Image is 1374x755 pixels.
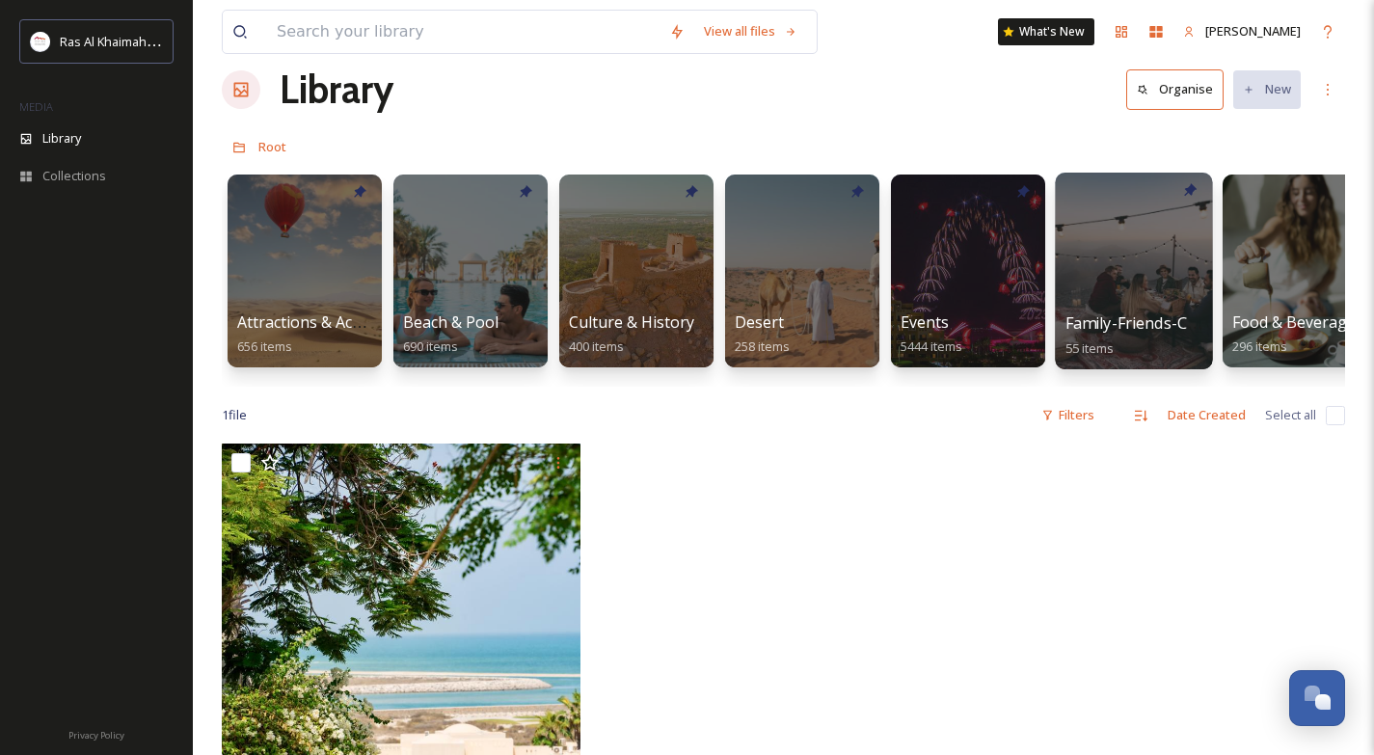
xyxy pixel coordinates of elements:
[901,311,949,333] span: Events
[569,337,624,355] span: 400 items
[735,311,784,333] span: Desert
[60,32,333,50] span: Ras Al Khaimah Tourism Development Authority
[1065,338,1115,356] span: 55 items
[1232,337,1287,355] span: 296 items
[569,311,694,333] span: Culture & History
[1032,396,1104,434] div: Filters
[1173,13,1310,50] a: [PERSON_NAME]
[901,313,962,355] a: Events5444 items
[42,129,81,148] span: Library
[403,337,458,355] span: 690 items
[1126,69,1224,109] button: Organise
[1158,396,1255,434] div: Date Created
[237,311,399,333] span: Attractions & Activities
[569,313,694,355] a: Culture & History400 items
[280,61,393,119] a: Library
[1065,314,1268,357] a: Family-Friends-Couple-Solo55 items
[694,13,807,50] a: View all files
[735,337,790,355] span: 258 items
[403,311,498,333] span: Beach & Pool
[1265,406,1316,424] span: Select all
[237,337,292,355] span: 656 items
[1232,311,1356,333] span: Food & Beverage
[1126,69,1233,109] a: Organise
[1232,313,1356,355] a: Food & Beverage296 items
[258,135,286,158] a: Root
[237,313,399,355] a: Attractions & Activities656 items
[1289,670,1345,726] button: Open Chat
[267,11,660,53] input: Search your library
[42,167,106,185] span: Collections
[68,729,124,742] span: Privacy Policy
[68,722,124,745] a: Privacy Policy
[403,313,498,355] a: Beach & Pool690 items
[1205,22,1301,40] span: [PERSON_NAME]
[19,99,53,114] span: MEDIA
[1065,312,1268,334] span: Family-Friends-Couple-Solo
[735,313,790,355] a: Desert258 items
[258,138,286,155] span: Root
[222,406,247,424] span: 1 file
[1233,70,1301,108] button: New
[901,337,962,355] span: 5444 items
[998,18,1094,45] a: What's New
[31,32,50,51] img: Logo_RAKTDA_RGB-01.png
